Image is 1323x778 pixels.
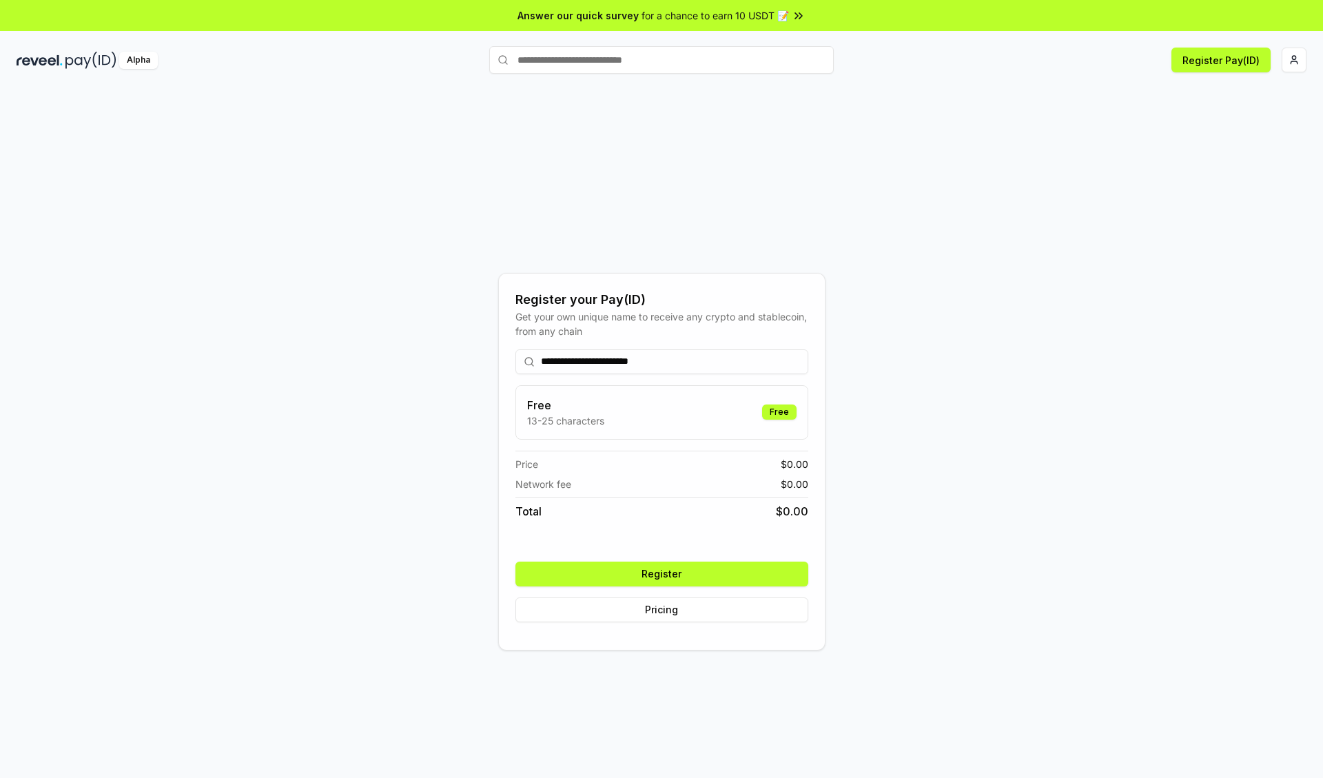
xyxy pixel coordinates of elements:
[781,477,808,491] span: $ 0.00
[119,52,158,69] div: Alpha
[515,597,808,622] button: Pricing
[762,405,797,420] div: Free
[642,8,789,23] span: for a chance to earn 10 USDT 📝
[515,290,808,309] div: Register your Pay(ID)
[515,503,542,520] span: Total
[527,397,604,413] h3: Free
[527,413,604,428] p: 13-25 characters
[1171,48,1271,72] button: Register Pay(ID)
[65,52,116,69] img: pay_id
[515,477,571,491] span: Network fee
[515,309,808,338] div: Get your own unique name to receive any crypto and stablecoin, from any chain
[517,8,639,23] span: Answer our quick survey
[776,503,808,520] span: $ 0.00
[781,457,808,471] span: $ 0.00
[515,562,808,586] button: Register
[17,52,63,69] img: reveel_dark
[515,457,538,471] span: Price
